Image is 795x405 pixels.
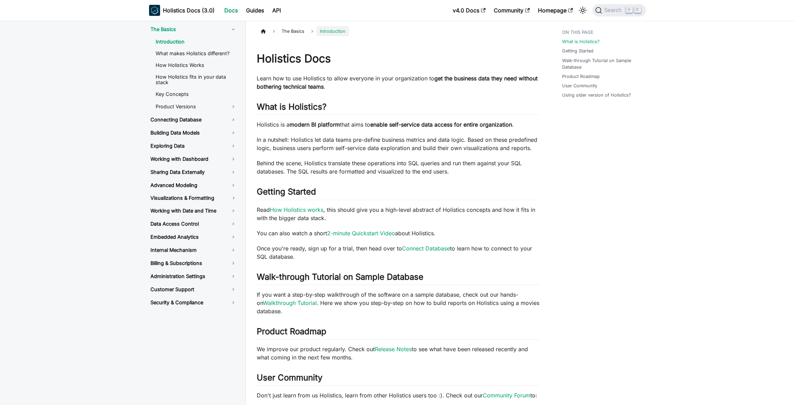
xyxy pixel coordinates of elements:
[316,26,349,36] span: Introduction
[163,6,215,14] b: Holistics Docs (3.0)
[257,345,540,362] p: We improve our product regularly. Check out to see what have been released recently and what comi...
[145,140,242,152] a: Exploring Data
[257,290,540,315] p: If you want a step-by-step walkthrough of the software on a sample database, check out our hands-...
[634,7,641,13] kbd: K
[142,21,246,405] nav: Docs sidebar
[257,74,540,91] p: Learn how to use Holistics to allow everyone in your organization to .
[257,272,540,285] h2: Walk-through Tutorial on Sample Database
[370,121,512,128] strong: enable self-service data access for entire organization
[145,257,242,269] a: Billing & Subscriptions
[145,218,242,230] a: Data Access Control
[242,5,268,16] a: Guides
[562,73,600,80] a: Product Roadmap
[150,48,242,59] a: What makes Holistics different?
[149,5,215,16] a: HolisticsHolistics Docs (3.0)
[145,284,242,295] a: Customer Support
[490,5,534,16] a: Community
[278,26,308,36] span: The Basics
[257,26,540,36] nav: Breadcrumbs
[375,346,412,353] a: Release Notes
[602,7,626,13] span: Search
[257,102,540,115] h2: What is Holistics?
[257,391,540,399] p: Don't just learn from us Holistics, learn from other Holistics users too :). Check out our to:
[327,230,395,237] a: 2-minute Quickstart Video
[150,37,242,47] a: Introduction
[145,127,242,139] a: Building Data Models
[145,192,225,204] a: Visualizations & Formatting
[145,166,242,178] a: Sharing Data Externally
[257,52,540,66] h1: Holistics Docs
[145,153,242,165] a: Working with Dashboard
[257,229,540,237] p: You can also watch a short about Holistics.
[257,373,540,386] h2: User Community
[562,57,645,70] a: Walk-through Tutorial on Sample Database
[145,114,242,126] a: Connecting Database
[220,5,242,16] a: Docs
[150,60,242,70] a: How Holistics Works
[257,187,540,200] h2: Getting Started
[257,159,540,176] p: Behind the scene, Holistics translate these operations into SQL queries and run them against your...
[150,72,242,88] a: How Holistics fits in your data stack
[257,26,270,36] a: Home page
[145,205,242,217] a: Working with Date and Time
[562,38,600,45] a: What is Holistics?
[562,82,597,89] a: User Community
[289,121,340,128] strong: modern BI platform
[145,270,242,282] a: Administration Settings
[402,245,450,252] a: Connect Database
[257,244,540,261] p: Once you're ready, sign up for a trial, then head over to to learn how to connect to your SQL dat...
[150,101,242,112] a: Product Versions
[449,5,490,16] a: v4.0 Docs
[257,136,540,152] p: In a nutshell: Holistics let data teams pre-define business metrics and data logic. Based on thes...
[268,5,285,16] a: API
[263,299,317,306] a: Walkthrough Tutorial
[577,5,588,16] button: Switch between dark and light mode (currently light mode)
[626,7,632,13] kbd: ⌘
[562,92,631,98] a: Using older version of Holistics?
[149,5,160,16] img: Holistics
[150,89,242,99] a: Key Concepts
[562,48,593,54] a: Getting Started
[145,244,242,256] a: Internal Mechanism
[145,23,242,35] a: The Basics
[225,192,242,204] button: Toggle the collapsible sidebar category 'Visualizations & Formatting'
[270,206,323,213] a: How Holistics works
[483,392,530,399] a: Community Forum
[592,4,646,17] button: Search
[145,179,242,191] a: Advanced Modeling
[534,5,577,16] a: Homepage
[257,326,540,339] h2: Product Roadmap
[145,297,242,308] a: Security & Compliance
[257,120,540,129] p: Holistics is a that aims to .
[257,206,540,222] p: Read , this should give you a high-level abstract of Holistics concepts and how it fits in with t...
[145,231,242,243] a: Embedded Analytics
